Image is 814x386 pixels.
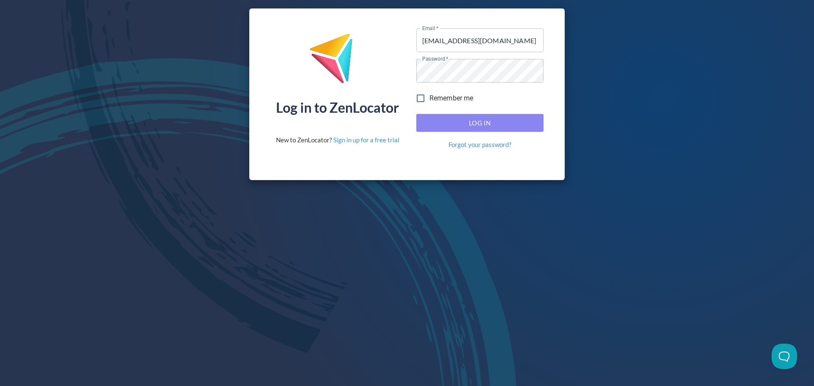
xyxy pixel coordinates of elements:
a: Sign in up for a free trial [333,136,399,144]
div: Log in to ZenLocator [276,101,399,114]
a: Forgot your password? [449,140,511,149]
img: ZenLocator [309,33,366,90]
input: name@company.com [416,28,544,52]
span: Remember me [429,93,474,103]
iframe: Toggle Customer Support [772,344,797,369]
div: New to ZenLocator? [276,136,399,144]
button: Log In [416,114,544,132]
span: Log In [426,117,534,128]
